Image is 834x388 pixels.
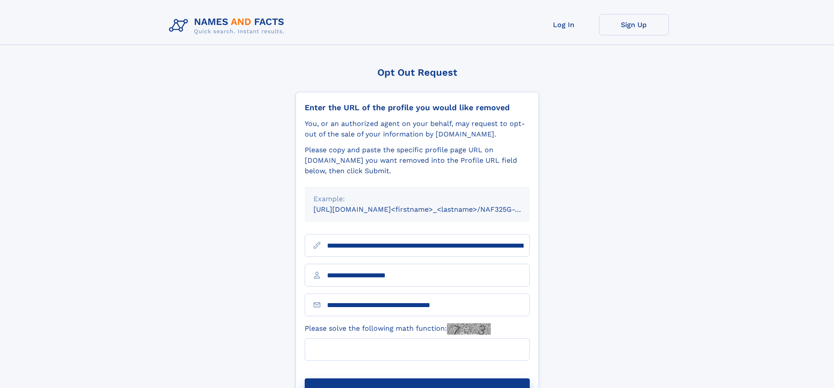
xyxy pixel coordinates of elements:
img: Logo Names and Facts [165,14,292,38]
div: You, or an authorized agent on your behalf, may request to opt-out of the sale of your informatio... [305,119,530,140]
div: Please copy and paste the specific profile page URL on [DOMAIN_NAME] you want removed into the Pr... [305,145,530,176]
div: Example: [313,194,521,204]
div: Opt Out Request [296,67,539,78]
a: Sign Up [599,14,669,35]
a: Log In [529,14,599,35]
small: [URL][DOMAIN_NAME]<firstname>_<lastname>/NAF325G-xxxxxxxx [313,205,546,213]
div: Enter the URL of the profile you would like removed [305,103,530,112]
label: Please solve the following math function: [305,323,491,335]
